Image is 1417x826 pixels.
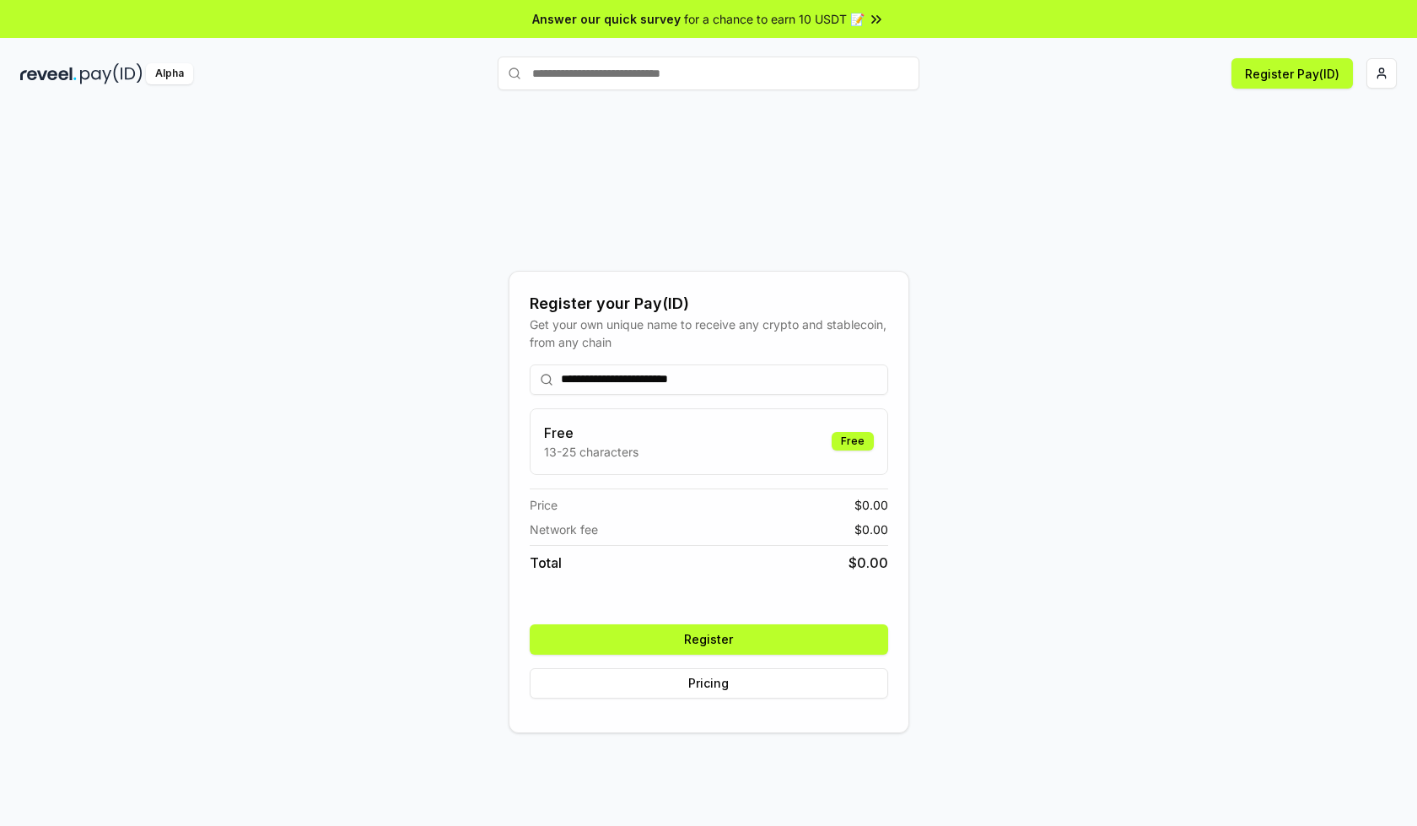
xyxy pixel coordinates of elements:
span: Price [530,496,558,514]
img: pay_id [80,63,143,84]
span: Total [530,553,562,573]
img: reveel_dark [20,63,77,84]
span: $ 0.00 [854,521,888,538]
span: $ 0.00 [854,496,888,514]
span: for a chance to earn 10 USDT 📝 [684,10,865,28]
h3: Free [544,423,638,443]
div: Free [832,432,874,451]
button: Register Pay(ID) [1231,58,1353,89]
button: Pricing [530,668,888,699]
div: Register your Pay(ID) [530,292,888,316]
span: $ 0.00 [849,553,888,573]
span: Network fee [530,521,598,538]
div: Alpha [146,63,193,84]
p: 13-25 characters [544,443,638,461]
button: Register [530,624,888,655]
div: Get your own unique name to receive any crypto and stablecoin, from any chain [530,316,888,351]
span: Answer our quick survey [532,10,681,28]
